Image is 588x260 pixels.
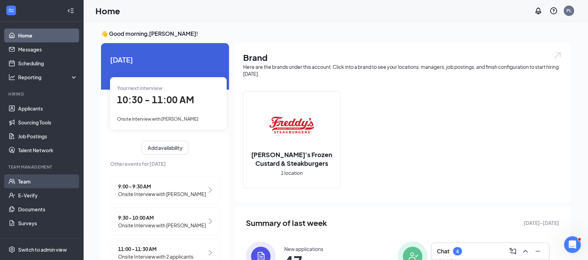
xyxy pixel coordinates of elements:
svg: WorkstreamLogo [8,7,15,14]
div: Hiring [8,91,76,97]
div: New applications [284,245,323,252]
span: Onsite Interview with [PERSON_NAME] [118,190,206,198]
svg: Notifications [534,7,543,15]
div: 4 [456,249,459,254]
a: Documents [18,202,78,216]
h1: Home [95,5,120,17]
button: ComposeMessage [508,246,519,257]
span: 1 location [281,169,303,177]
svg: ChevronUp [521,247,530,255]
svg: Minimize [534,247,542,255]
button: Add availability [142,141,188,155]
span: Onsite Interview with [PERSON_NAME] [118,221,206,229]
div: Here are the brands under this account. Click into a brand to see your locations, managers, job p... [243,63,562,77]
svg: Settings [8,246,15,253]
a: Scheduling [18,56,78,70]
svg: ComposeMessage [509,247,517,255]
span: Summary of last week [246,217,327,229]
span: [DATE] [110,54,220,65]
span: 11:00 - 11:30 AM [118,245,193,253]
h2: [PERSON_NAME]'s Frozen Custard & Steakburgers [243,150,340,168]
a: Home [18,29,78,42]
a: Surveys [18,216,78,230]
a: Sourcing Tools [18,115,78,129]
h3: Chat [437,247,450,255]
div: Switch to admin view [18,246,67,253]
iframe: Intercom live chat [564,236,581,253]
span: 10:30 - 11:00 AM [117,94,194,105]
span: 9:30 - 10:00 AM [118,214,206,221]
span: Your next interview [117,85,162,91]
svg: Analysis [8,74,15,81]
div: PL [567,8,572,14]
a: Team [18,174,78,188]
div: Payroll [8,237,76,243]
span: 9:00 - 9:30 AM [118,182,206,190]
button: ChevronUp [520,246,531,257]
span: Onsite Interview with [PERSON_NAME] [117,116,198,122]
span: [DATE] - [DATE] [524,219,559,227]
svg: QuestionInfo [550,7,558,15]
img: open.6027fd2a22e1237b5b06.svg [553,51,562,59]
span: Other events for [DATE] [110,160,220,168]
a: Applicants [18,101,78,115]
div: Team Management [8,164,76,170]
a: E-Verify [18,188,78,202]
div: Reporting [18,74,78,81]
a: Messages [18,42,78,56]
a: Job Postings [18,129,78,143]
svg: Collapse [67,7,74,14]
button: Minimize [533,246,544,257]
a: Talent Network [18,143,78,157]
img: Freddy's Frozen Custard & Steakburgers [270,103,314,147]
h3: 👋 Good morning, [PERSON_NAME] ! [101,30,571,38]
h1: Brand [243,51,562,63]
